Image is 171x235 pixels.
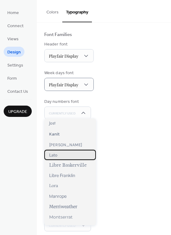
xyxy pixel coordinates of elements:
[49,183,58,188] span: Lora
[7,75,17,82] span: Form
[4,73,20,83] a: Form
[49,131,60,137] span: Kanit
[4,47,24,57] a: Design
[49,53,78,59] span: Playfair Display
[4,7,23,17] a: Home
[49,173,75,178] span: Libre Franklin
[49,214,73,220] span: Montserrat
[49,162,87,168] span: Libre Baskerville
[44,99,90,105] div: Day numbers font
[49,193,67,199] span: Manrope
[49,152,57,157] span: Lato
[7,10,19,16] span: Home
[49,82,78,88] span: Playfair Display
[7,49,21,56] span: Design
[7,23,24,29] span: Connect
[44,41,93,48] div: Header font
[49,224,76,228] span: Currently Used
[44,32,72,38] div: Font Families
[4,60,27,70] a: Settings
[44,70,93,76] div: Week days font
[7,89,28,95] span: Contact Us
[8,109,27,115] span: Upgrade
[49,120,55,126] span: Jost
[4,34,22,44] a: Views
[7,62,23,69] span: Settings
[4,106,32,117] button: Upgrade
[49,225,62,230] span: Mulish
[49,204,77,209] span: Merriweather
[4,86,32,96] a: Contact Us
[49,142,82,147] span: [PERSON_NAME]
[7,36,19,42] span: Views
[4,20,27,31] a: Connect
[49,111,76,116] span: Currently Used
